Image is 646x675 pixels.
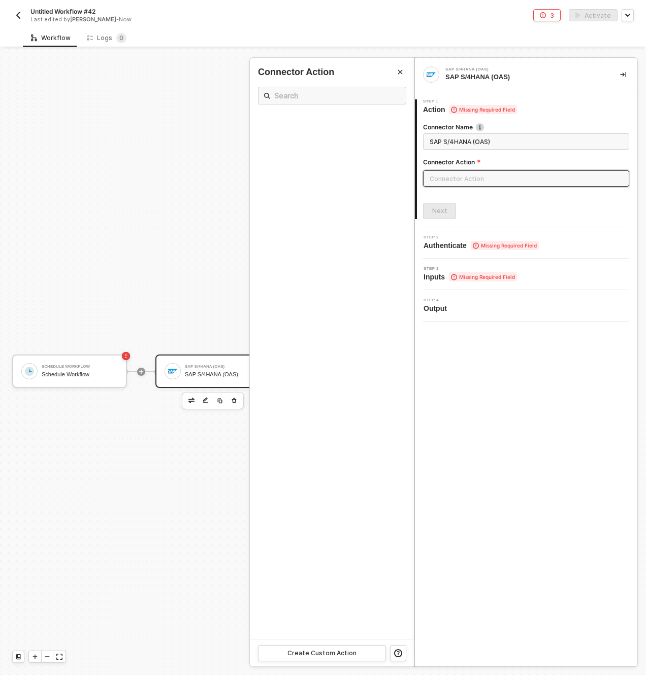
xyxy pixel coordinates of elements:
[32,654,38,660] span: icon-play
[116,33,126,43] sup: 0
[427,70,436,79] img: integration-icon
[258,66,406,79] div: Connector Action
[56,654,62,660] span: icon-expand
[274,89,390,102] input: Search
[423,104,517,115] span: Action
[423,203,456,219] button: Next
[14,11,22,19] img: back
[258,645,386,661] button: Create Custom Action
[44,654,50,660] span: icon-minus
[424,298,451,302] span: Step 4
[540,12,546,18] span: icon-error-page
[424,240,539,251] span: Authenticate
[30,16,300,23] div: Last edited by - Now
[476,123,484,131] img: icon-info
[87,33,126,43] div: Logs
[569,9,618,21] button: activateActivate
[264,92,270,100] span: icon-search
[449,105,517,114] span: Missing Required Field
[423,99,517,103] span: Step 1
[449,272,517,281] span: Missing Required Field
[445,67,598,72] div: SAP S/4HANA (OAS)
[30,7,95,16] span: Untitled Workflow #42
[620,72,626,78] span: icon-collapse-right
[394,66,406,78] button: Close
[287,649,357,657] div: Create Custom Action
[471,241,539,250] span: Missing Required Field
[31,34,71,42] div: Workflow
[533,9,561,21] button: 3
[424,303,451,313] span: Output
[423,123,629,131] label: Connector Name
[415,99,637,219] div: Step 1Action Missing Required FieldConnector Nameicon-infoConnector ActionNext
[423,170,629,187] input: Connector Action
[550,11,554,20] div: 3
[70,16,116,23] span: [PERSON_NAME]
[430,136,621,147] input: Enter description
[424,235,539,239] span: Step 2
[423,158,629,166] label: Connector Action
[12,9,24,21] button: back
[424,267,517,271] span: Step 3
[424,272,517,282] span: Inputs
[445,73,604,82] div: SAP S/4HANA (OAS)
